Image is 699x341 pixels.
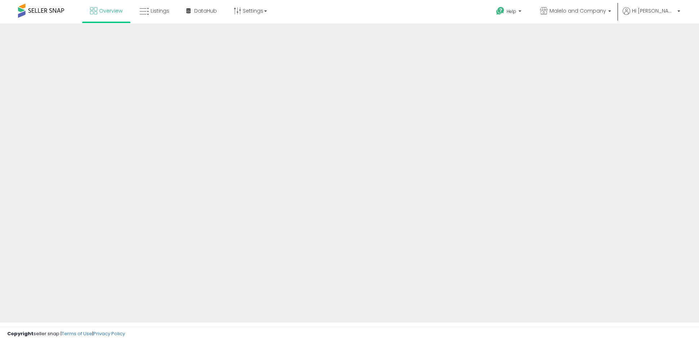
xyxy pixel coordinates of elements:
i: Get Help [496,6,505,15]
span: Help [507,8,516,14]
span: Overview [99,7,123,14]
span: Malelo and Company [549,7,606,14]
a: Help [490,1,529,23]
span: Listings [151,7,169,14]
a: Hi [PERSON_NAME] [623,7,680,23]
span: DataHub [194,7,217,14]
span: Hi [PERSON_NAME] [632,7,675,14]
